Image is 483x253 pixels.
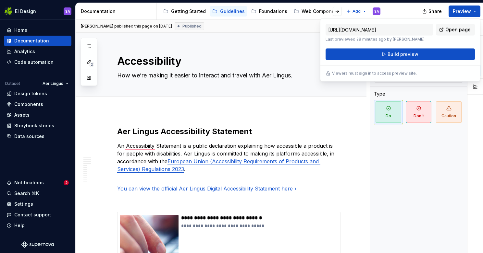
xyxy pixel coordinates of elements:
span: Published [182,24,202,29]
div: SA [65,9,70,14]
div: Web Components [302,8,342,15]
span: Do [376,101,401,123]
span: Open page [445,27,471,33]
button: EI DesignSA [1,4,74,18]
button: Contact support [4,210,71,220]
button: Aer Lingus [40,79,71,88]
a: Design tokens [4,88,71,99]
a: European Union (Accessibility Requirements of Products and Services) Regulations 2023 [117,158,320,172]
div: SA [374,9,379,14]
span: Build preview [388,51,418,58]
span: 2 [89,62,94,67]
a: Web Components [291,6,344,17]
a: Guidelines [210,6,247,17]
div: Type [374,91,385,97]
a: You can view the official Aer Lingus Digital Accessibility Statement here › [117,185,296,192]
div: Notifications [14,179,44,186]
a: Open page [436,24,475,36]
div: Documentation [81,8,154,15]
textarea: Accessibility [116,53,339,69]
div: Help [14,222,25,229]
div: Code automation [14,59,54,65]
button: Help [4,220,71,231]
button: Notifications2 [4,178,71,188]
div: Design tokens [14,90,47,97]
button: Preview [449,6,480,17]
h2: Aer Lingus Accessibility Statement [117,126,341,137]
div: Storybook stories [14,122,54,129]
div: Assets [14,112,30,118]
span: Share [428,8,442,15]
a: Getting Started [161,6,208,17]
p: An Accessibiity Statement is a public declaration explaining how accessible a product is for peop... [117,142,341,181]
textarea: How we’re making it easier to interact and travel with Aer Lingus. [116,70,339,81]
div: Data sources [14,133,44,140]
span: 2 [64,180,69,185]
span: Add [353,9,361,14]
div: Getting Started [171,8,206,15]
p: Viewers must sign in to access preview site. [332,71,417,76]
a: Analytics [4,46,71,57]
a: Data sources [4,131,71,142]
a: Assets [4,110,71,120]
div: Components [14,101,43,108]
p: Last previewed 29 minutes ago by [PERSON_NAME]. [326,37,433,42]
a: Documentation [4,36,71,46]
span: Preview [453,8,471,15]
div: Page tree [161,5,343,18]
a: Foundations [249,6,290,17]
a: Settings [4,199,71,209]
span: Aer Lingus [43,81,63,86]
div: Analytics [14,48,35,55]
button: Don't [404,100,433,124]
svg: Supernova Logo [21,241,54,248]
span: [PERSON_NAME] [81,24,113,29]
button: Do [374,100,403,124]
span: Don't [406,101,431,123]
span: Caution [436,101,462,123]
a: Components [4,99,71,109]
a: Code automation [4,57,71,67]
div: EI Design [15,8,36,15]
img: 56b5df98-d96d-4d7e-807c-0afdf3bdaefa.png [5,7,12,15]
div: Guidelines [220,8,245,15]
div: Search ⌘K [14,190,39,197]
a: Home [4,25,71,35]
div: Documentation [14,38,49,44]
a: Storybook stories [4,121,71,131]
button: Search ⌘K [4,188,71,199]
div: Home [14,27,27,33]
button: Caution [434,100,463,124]
div: Settings [14,201,33,207]
button: Share [419,6,446,17]
div: published this page on [DATE] [114,24,172,29]
div: Dataset [5,81,20,86]
div: Foundations [259,8,287,15]
button: Add [344,7,369,16]
div: Contact support [14,212,51,218]
button: Build preview [326,49,475,60]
